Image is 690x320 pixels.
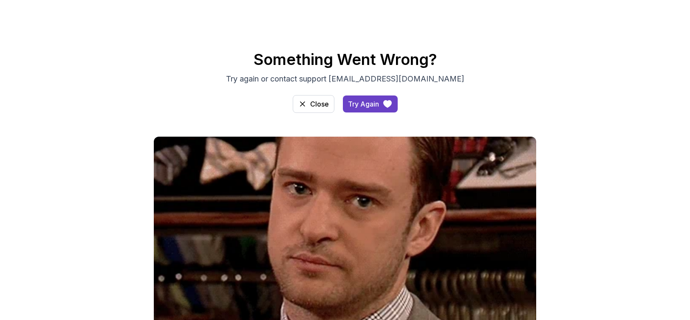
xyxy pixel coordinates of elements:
button: Try Again [343,95,398,112]
button: Close [293,95,334,113]
p: Try again or contact support [EMAIL_ADDRESS][DOMAIN_NAME] [202,73,488,85]
a: access-dashboard [293,95,334,113]
a: access-dashboard [343,95,398,112]
div: Try Again [348,99,379,109]
h2: Something Went Wrong? [48,51,642,68]
div: Close [310,99,329,109]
